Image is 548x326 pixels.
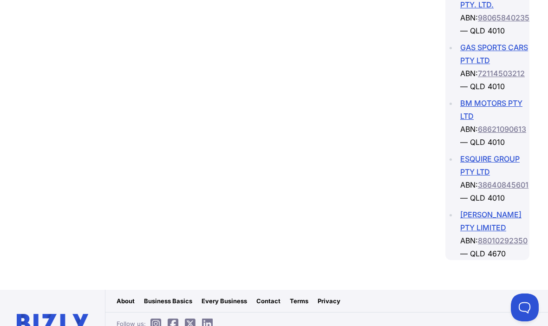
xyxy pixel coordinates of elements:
a: 38640845601 [478,180,528,189]
a: BM MOTORS PTY LTD [460,98,522,121]
a: GAS SPORTS CARS PTY LTD [460,43,528,65]
li: ABN: — QLD 4010 [457,152,529,204]
a: About [117,296,135,306]
a: 88010292350 [478,236,528,245]
a: Contact [256,296,281,306]
li: ABN: — QLD 4010 [457,97,529,149]
li: ABN: — QLD 4670 [457,208,529,260]
a: 68621090613 [478,124,526,134]
a: Privacy [318,296,340,306]
a: Business Basics [144,296,192,306]
a: Terms [290,296,308,306]
a: 72114503212 [478,69,525,78]
a: [PERSON_NAME] PTY LIMITED [460,210,522,232]
iframe: Toggle Customer Support [511,293,539,321]
a: Every Business [202,296,247,306]
a: ESQUIRE GROUP PTY LTD [460,154,520,176]
li: ABN: — QLD 4010 [457,41,529,93]
a: 98065840235 [478,13,529,22]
